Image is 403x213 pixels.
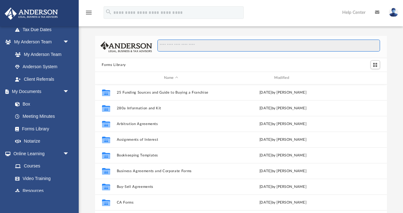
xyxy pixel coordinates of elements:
[9,23,79,36] a: Tax Due Dates
[116,106,225,110] button: 280a Information and Kit
[228,121,337,127] div: [DATE] by [PERSON_NAME]
[116,138,225,142] button: Assignments of Interest
[228,184,337,189] div: [DATE] by [PERSON_NAME]
[85,12,93,16] a: menu
[9,135,76,148] a: Notarize
[116,122,225,126] button: Arbitration Agreements
[228,90,337,95] div: [DATE] by [PERSON_NAME]
[98,75,113,81] div: id
[85,9,93,16] i: menu
[9,172,72,185] a: Video Training
[3,8,60,20] img: Anderson Advisors Platinum Portal
[116,169,225,173] button: Business Agreements and Corporate Forms
[116,90,225,95] button: 25 Funding Sources and Guide to Buying a Franchise
[4,36,76,48] a: My Anderson Teamarrow_drop_down
[228,105,337,111] div: [DATE] by [PERSON_NAME]
[340,75,384,81] div: id
[9,160,76,172] a: Courses
[4,147,76,160] a: Online Learningarrow_drop_down
[157,40,380,52] input: Search files and folders
[9,48,72,61] a: My Anderson Team
[9,123,72,135] a: Forms Library
[4,85,76,98] a: My Documentsarrow_drop_down
[228,137,337,142] div: [DATE] by [PERSON_NAME]
[102,62,126,68] button: Forms Library
[9,98,72,110] a: Box
[9,110,76,123] a: Meeting Minutes
[105,8,112,15] i: search
[228,75,337,81] div: Modified
[116,185,225,189] button: Buy-Sell Agreements
[116,75,225,81] div: Name
[116,200,225,205] button: CA Forms
[228,152,337,158] div: [DATE] by [PERSON_NAME]
[116,153,225,157] button: Bookkeeping Templates
[389,8,398,17] img: User Pic
[9,185,76,197] a: Resources
[9,61,76,73] a: Anderson System
[63,85,76,98] span: arrow_drop_down
[228,168,337,174] div: [DATE] by [PERSON_NAME]
[63,36,76,49] span: arrow_drop_down
[63,147,76,160] span: arrow_drop_down
[228,199,337,205] div: [DATE] by [PERSON_NAME]
[371,60,380,69] button: Switch to Grid View
[9,73,76,85] a: Client Referrals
